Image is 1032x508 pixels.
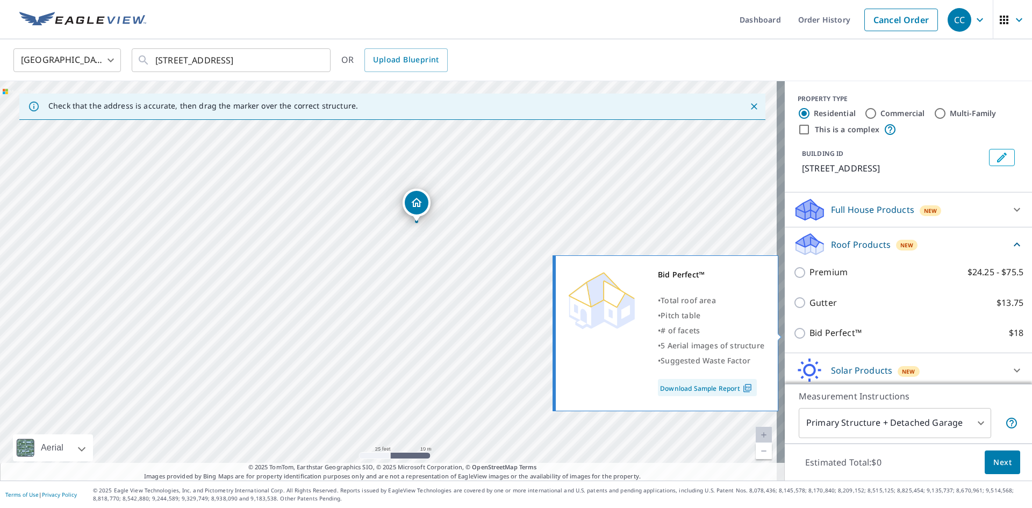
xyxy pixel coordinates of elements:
[661,355,750,366] span: Suggested Waste Factor
[661,340,764,350] span: 5 Aerial images of structure
[793,197,1023,223] div: Full House ProductsNew
[997,296,1023,310] p: $13.75
[248,463,537,472] span: © 2025 TomTom, Earthstar Geographics SIO, © 2025 Microsoft Corporation, ©
[793,357,1023,383] div: Solar ProductsNew
[658,338,764,353] div: •
[985,450,1020,475] button: Next
[373,53,439,67] span: Upload Blueprint
[5,491,39,498] a: Terms of Use
[1005,417,1018,430] span: Your report will include the primary structure and a detached garage if one exists.
[900,241,914,249] span: New
[364,48,447,72] a: Upload Blueprint
[793,232,1023,257] div: Roof ProductsNew
[809,266,848,279] p: Premium
[564,267,639,332] img: Premium
[924,206,937,215] span: New
[48,101,358,111] p: Check that the address is accurate, then drag the marker over the correct structure.
[831,203,914,216] p: Full House Products
[403,189,431,222] div: Dropped pin, building 1, Residential property, 708 Apple Tree Ln Boca Raton, FL 33486
[5,491,77,498] p: |
[815,124,879,135] label: This is a complex
[13,434,93,461] div: Aerial
[880,108,925,119] label: Commercial
[658,293,764,308] div: •
[756,427,772,443] a: Current Level 20, Zoom In Disabled
[948,8,971,32] div: CC
[993,456,1012,469] span: Next
[797,450,890,474] p: Estimated Total: $0
[661,295,716,305] span: Total roof area
[658,353,764,368] div: •
[950,108,997,119] label: Multi-Family
[799,390,1018,403] p: Measurement Instructions
[661,310,700,320] span: Pitch table
[658,323,764,338] div: •
[831,364,892,377] p: Solar Products
[658,267,764,282] div: Bid Perfect™
[38,434,67,461] div: Aerial
[802,149,843,158] p: BUILDING ID
[658,379,757,396] a: Download Sample Report
[756,443,772,459] a: Current Level 20, Zoom Out
[1009,326,1023,340] p: $18
[747,99,761,113] button: Close
[42,491,77,498] a: Privacy Policy
[989,149,1015,166] button: Edit building 1
[661,325,700,335] span: # of facets
[13,45,121,75] div: [GEOGRAPHIC_DATA]
[519,463,537,471] a: Terms
[864,9,938,31] a: Cancel Order
[809,326,862,340] p: Bid Perfect™
[809,296,837,310] p: Gutter
[93,486,1027,503] p: © 2025 Eagle View Technologies, Inc. and Pictometry International Corp. All Rights Reserved. Repo...
[902,367,915,376] span: New
[658,308,764,323] div: •
[814,108,856,119] label: Residential
[341,48,448,72] div: OR
[831,238,891,251] p: Roof Products
[802,162,985,175] p: [STREET_ADDRESS]
[472,463,517,471] a: OpenStreetMap
[155,45,309,75] input: Search by address or latitude-longitude
[740,383,755,393] img: Pdf Icon
[19,12,146,28] img: EV Logo
[967,266,1023,279] p: $24.25 - $75.5
[798,94,1019,104] div: PROPERTY TYPE
[799,408,991,438] div: Primary Structure + Detached Garage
